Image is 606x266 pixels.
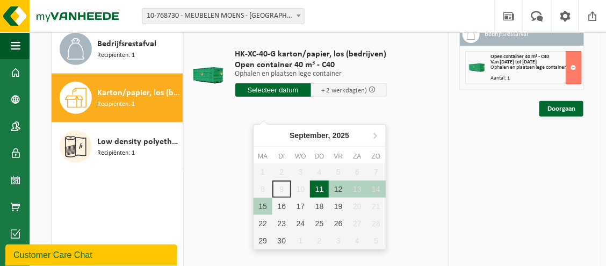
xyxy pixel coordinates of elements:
[235,60,387,70] span: Open container 40 m³ - C40
[97,38,156,51] span: Bedrijfsrestafval
[329,232,348,249] div: 3
[97,99,135,110] span: Recipiënten: 1
[254,215,272,232] div: 22
[285,127,353,144] div: September,
[52,123,183,171] button: Low density polyethyleen (LDPE) folie, los, gekleurd Recipiënten: 1
[329,215,348,232] div: 26
[310,198,329,215] div: 18
[52,74,183,123] button: Karton/papier, los (bedrijven) Recipiënten: 1
[485,26,529,43] h3: Bedrijfsrestafval
[272,232,291,249] div: 30
[310,181,329,198] div: 11
[254,198,272,215] div: 15
[142,8,305,24] span: 10-768730 - MEUBELEN MOENS - LONDERZEEL
[333,132,349,139] i: 2025
[291,198,310,215] div: 17
[235,49,387,60] span: HK-XC-40-G karton/papier, los (bedrijven)
[254,151,272,162] div: ma
[97,51,135,61] span: Recipiënten: 1
[272,198,291,215] div: 16
[310,151,329,162] div: do
[329,151,348,162] div: vr
[539,101,583,117] a: Doorgaan
[321,87,367,94] span: + 2 werkdag(en)
[291,232,310,249] div: 1
[235,70,387,78] p: Ophalen en plaatsen lege container
[329,198,348,215] div: 19
[272,151,291,162] div: di
[272,215,291,232] div: 23
[97,87,180,99] span: Karton/papier, los (bedrijven)
[97,135,180,148] span: Low density polyethyleen (LDPE) folie, los, gekleurd
[291,215,310,232] div: 24
[291,151,310,162] div: wo
[254,232,272,249] div: 29
[310,232,329,249] div: 2
[142,9,304,24] span: 10-768730 - MEUBELEN MOENS - LONDERZEEL
[5,242,179,266] iframe: chat widget
[491,65,581,70] div: Ophalen en plaatsen lege container
[367,151,386,162] div: zo
[491,76,581,81] div: Aantal: 1
[329,181,348,198] div: 12
[310,215,329,232] div: 25
[52,25,183,74] button: Bedrijfsrestafval Recipiënten: 1
[235,83,311,97] input: Selecteer datum
[491,54,550,60] span: Open container 40 m³ - C40
[348,151,366,162] div: za
[491,59,537,65] strong: Van [DATE] tot [DATE]
[97,148,135,159] span: Recipiënten: 1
